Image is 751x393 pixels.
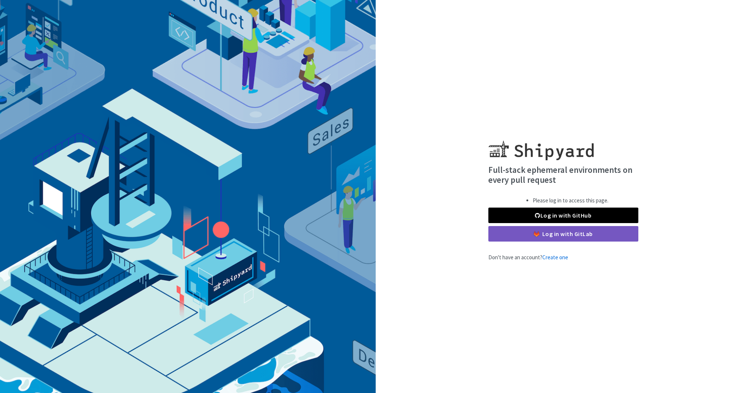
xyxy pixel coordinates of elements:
[534,231,539,237] img: gitlab-color.svg
[488,254,568,261] span: Don't have an account?
[488,131,594,160] img: Shipyard logo
[542,254,568,261] a: Create one
[488,208,638,223] a: Log in with GitHub
[488,165,638,185] h4: Full-stack ephemeral environments on every pull request
[533,196,608,205] li: Please log in to access this page.
[488,226,638,242] a: Log in with GitLab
